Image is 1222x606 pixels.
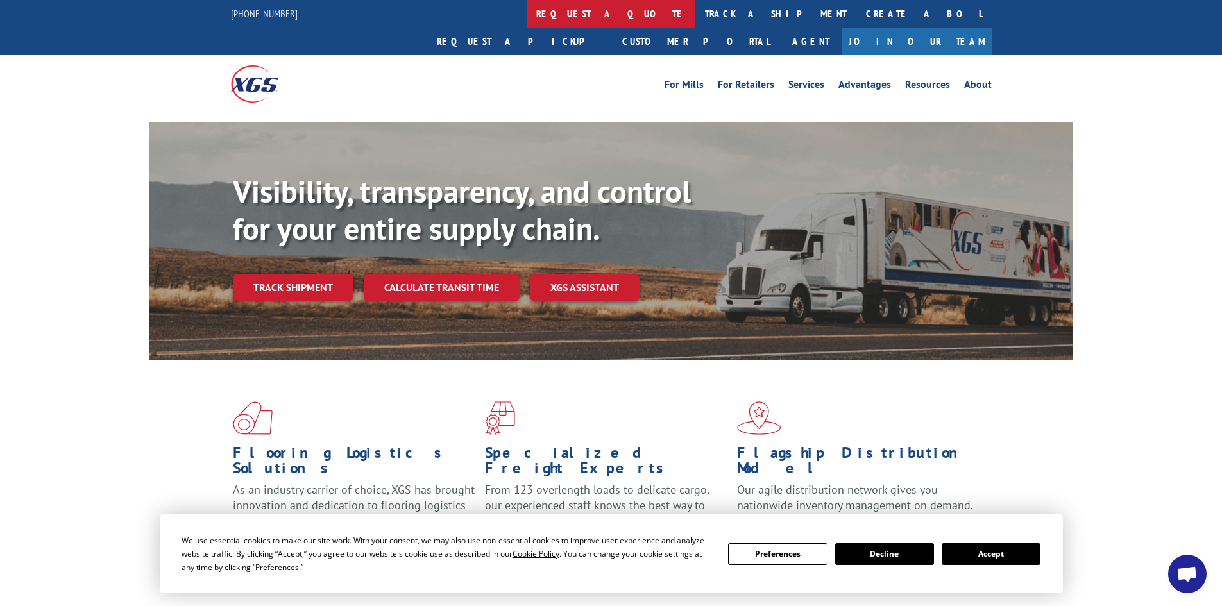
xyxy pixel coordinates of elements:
[1168,555,1207,593] a: Open chat
[728,543,827,565] button: Preferences
[613,28,779,55] a: Customer Portal
[233,482,475,528] span: As an industry carrier of choice, XGS has brought innovation and dedication to flooring logistics...
[942,543,1040,565] button: Accept
[160,514,1063,593] div: Cookie Consent Prompt
[485,445,727,482] h1: Specialized Freight Experts
[842,28,992,55] a: Join Our Team
[779,28,842,55] a: Agent
[364,274,520,301] a: Calculate transit time
[485,401,515,435] img: xgs-icon-focused-on-flooring-red
[427,28,613,55] a: Request a pickup
[233,401,273,435] img: xgs-icon-total-supply-chain-intelligence-red
[233,445,475,482] h1: Flooring Logistics Solutions
[513,548,559,559] span: Cookie Policy
[182,534,713,574] div: We use essential cookies to make our site work. With your consent, we may also use non-essential ...
[530,274,640,301] a: XGS ASSISTANT
[485,482,727,539] p: From 123 overlength loads to delicate cargo, our experienced staff knows the best way to move you...
[835,543,934,565] button: Decline
[905,80,950,94] a: Resources
[231,7,298,20] a: [PHONE_NUMBER]
[737,401,781,435] img: xgs-icon-flagship-distribution-model-red
[964,80,992,94] a: About
[737,482,973,512] span: Our agile distribution network gives you nationwide inventory management on demand.
[255,562,299,573] span: Preferences
[233,171,691,248] b: Visibility, transparency, and control for your entire supply chain.
[788,80,824,94] a: Services
[233,274,353,301] a: Track shipment
[665,80,704,94] a: For Mills
[718,80,774,94] a: For Retailers
[737,445,980,482] h1: Flagship Distribution Model
[838,80,891,94] a: Advantages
